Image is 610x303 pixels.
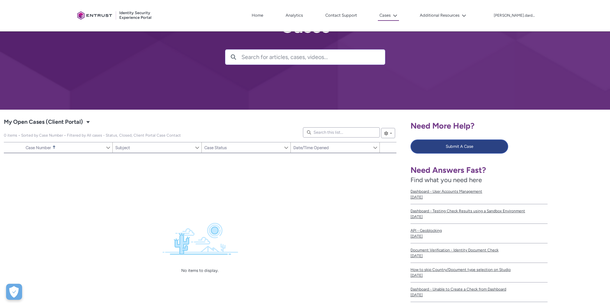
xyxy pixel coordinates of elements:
[411,254,423,258] lightning-formatted-date-time: [DATE]
[493,12,536,18] button: User Profile dimitrios.dardoumas 1
[291,142,373,153] a: Date/Time Opened
[411,121,475,130] span: Need More Help?
[411,234,423,239] lightning-formatted-date-time: [DATE]
[411,195,423,199] lightning-formatted-date-time: [DATE]
[411,185,548,204] a: Dashboard - User Accounts Management[DATE]
[26,145,51,150] span: Case Number
[411,286,548,292] span: Dashboard - Unable to Create a Check from Dashboard
[411,139,508,154] button: Submit A Case
[225,17,385,37] h2: Cases
[411,228,548,233] span: API - Geoblocking
[6,284,22,300] div: Cookie Preferences
[411,189,548,194] span: Dashboard - User Accounts Management
[181,268,219,273] span: No items to display.
[4,133,181,138] span: My Open Cases (Client Portal)
[411,208,548,214] span: Dashboard - Testing Check Results using a Sandbox Environment
[378,11,399,21] button: Cases
[6,284,22,300] button: Open Preferences
[418,11,468,20] button: Additional Resources
[411,165,548,175] h1: Need Answers Fast?
[4,117,83,127] span: My Open Cases (Client Portal)
[303,127,380,138] input: Search this list...
[411,267,548,273] span: How to skip Country/Document type selection on Studio
[84,118,92,126] button: Select a List View: Cases
[202,142,284,153] a: Case Status
[411,282,548,302] a: Dashboard - Unable to Create a Check from Dashboard[DATE]
[250,11,265,20] a: Home
[225,50,241,64] button: Search
[411,215,423,219] lightning-formatted-date-time: [DATE]
[411,176,482,184] span: Find what you need here
[494,13,535,18] p: [PERSON_NAME].dardoumas 1
[241,50,385,64] input: Search for articles, cases, videos...
[411,273,423,278] lightning-formatted-date-time: [DATE]
[23,142,106,153] a: Case Number
[411,263,548,282] a: How to skip Country/Document type selection on Studio[DATE]
[284,11,305,20] a: Analytics, opens in new tab
[411,243,548,263] a: Document Verification - Identity Document Check[DATE]
[411,293,423,297] lightning-formatted-date-time: [DATE]
[411,224,548,243] a: API - Geoblocking[DATE]
[381,128,395,138] button: List View Controls
[113,142,195,153] a: Subject
[411,204,548,224] a: Dashboard - Testing Check Results using a Sandbox Environment[DATE]
[324,11,359,20] a: Contact Support
[411,247,548,253] span: Document Verification - Identity Document Check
